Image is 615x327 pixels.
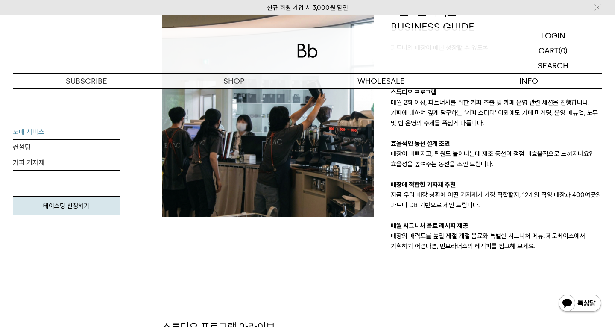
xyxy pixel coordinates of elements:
[558,294,602,314] img: 카카오톡 채널 1:1 채팅 버튼
[13,196,120,215] a: 테이스팅 신청하기
[13,74,160,88] a: SUBSCRIBE
[267,4,348,12] a: 신규 회원 가입 시 3,000원 할인
[539,43,559,58] p: CART
[504,43,602,58] a: CART (0)
[160,74,307,88] a: SHOP
[391,97,602,128] p: 매월 2회 이상, 파트너사를 위한 커피 추출 및 카페 운영 관련 세션을 진행합니다. 커피에 대하여 깊게 탐구하는 ‘커피 스터디’ 이외에도 카페 마케팅, 운영 매뉴얼, 노무 및...
[13,140,120,155] a: 컨설팅
[391,149,602,169] p: 매장이 바빠지고, 팀원도 늘어나는데 제조 동선이 점점 비효율적으로 느껴지나요? 효율성을 높여주는 동선을 조언 드립니다.
[307,74,455,88] p: WHOLESALE
[504,28,602,43] a: LOGIN
[13,124,120,140] a: 도매 서비스
[297,44,318,58] img: 로고
[391,180,602,190] p: 매장에 적합한 기자재 추천
[391,231,602,251] p: 매장의 매력도를 높일 제철 계절 음료와 특별한 시그니처 메뉴. 제로베이스에서 기획하기 어렵다면, 빈브라더스의 레시피를 참고해 보세요.
[455,74,602,88] p: INFO
[538,58,568,73] p: SEARCH
[391,138,602,149] p: 효율적인 동선 설계 조언
[391,190,602,210] p: 지금 우리 매장 상황에 어떤 기자재가 가장 적합할지, 12개의 직영 매장과 400여곳의 파트너 DB 기반으로 제안 드립니다.
[391,87,602,97] p: 스튜디오 프로그램
[13,155,120,171] a: 커피 기자재
[559,43,568,58] p: (0)
[391,221,602,231] p: 매월 시그니처 음료 레시피 제공
[541,28,565,43] p: LOGIN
